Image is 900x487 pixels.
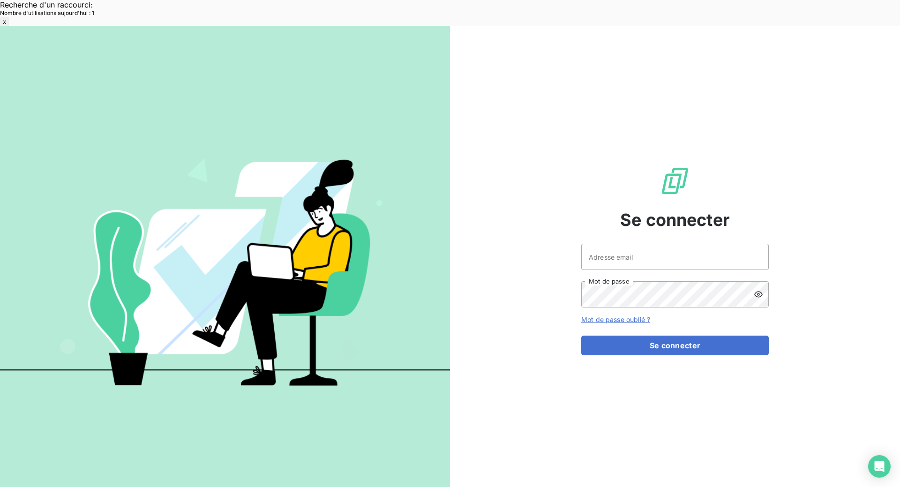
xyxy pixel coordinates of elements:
[660,166,690,196] img: Logo LeanPay
[581,315,650,323] a: Mot de passe oublié ?
[581,336,769,355] button: Se connecter
[581,244,769,270] input: placeholder
[620,207,730,232] span: Se connecter
[868,455,891,478] div: Open Intercom Messenger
